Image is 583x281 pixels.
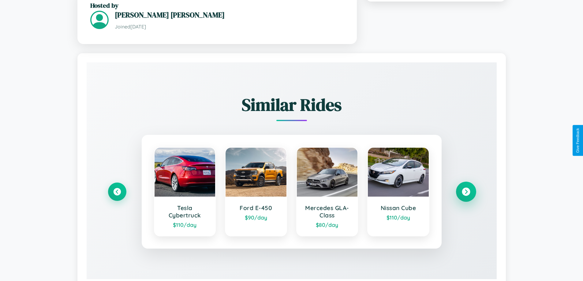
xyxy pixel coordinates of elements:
h2: Hosted by [90,1,344,10]
h2: Similar Rides [108,93,475,116]
h3: [PERSON_NAME] [PERSON_NAME] [115,10,344,20]
div: $ 110 /day [161,221,209,228]
a: Tesla Cybertruck$110/day [154,147,216,236]
h3: Ford E-450 [232,204,280,212]
h3: Nissan Cube [374,204,423,212]
h3: Tesla Cybertruck [161,204,209,219]
div: $ 90 /day [232,214,280,221]
h3: Mercedes GLA-Class [303,204,352,219]
a: Mercedes GLA-Class$80/day [296,147,358,236]
p: Joined [DATE] [115,22,344,31]
div: $ 80 /day [303,221,352,228]
div: $ 110 /day [374,214,423,221]
a: Ford E-450$90/day [225,147,287,236]
a: Nissan Cube$110/day [367,147,429,236]
div: Give Feedback [576,128,580,153]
